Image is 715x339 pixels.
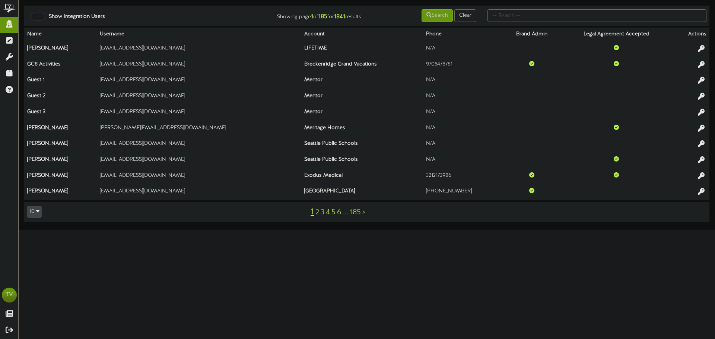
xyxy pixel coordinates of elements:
[423,28,503,41] th: Phone
[24,169,97,185] th: [PERSON_NAME]
[318,13,327,20] strong: 185
[503,28,561,41] th: Brand Admin
[423,105,503,121] td: N/A
[672,28,709,41] th: Actions
[423,73,503,89] td: N/A
[301,185,423,200] th: [GEOGRAPHIC_DATA]
[423,89,503,105] td: N/A
[337,208,341,217] a: 6
[487,9,706,22] input: -- Search --
[561,28,672,41] th: Legal Agreement Accepted
[2,288,17,303] div: TV
[315,208,319,217] a: 2
[97,185,301,200] td: [EMAIL_ADDRESS][DOMAIN_NAME]
[301,105,423,121] th: Mentor
[24,89,97,105] th: Guest 2
[24,185,97,200] th: [PERSON_NAME]
[97,89,301,105] td: [EMAIL_ADDRESS][DOMAIN_NAME]
[301,89,423,105] th: Mentor
[27,206,42,218] button: 10
[24,105,97,121] th: Guest 3
[422,9,453,22] button: Search
[343,208,349,217] a: ...
[43,13,105,20] label: Show Integration Users
[97,153,301,169] td: [EMAIL_ADDRESS][DOMAIN_NAME]
[423,185,503,200] td: [PHONE_NUMBER]
[326,208,330,217] a: 4
[24,41,97,57] th: [PERSON_NAME]
[301,41,423,57] th: LIFETIME
[24,137,97,153] th: [PERSON_NAME]
[97,169,301,185] td: [EMAIL_ADDRESS][DOMAIN_NAME]
[311,207,314,217] a: 1
[301,57,423,73] th: Breckenridge Grand Vacations
[321,208,324,217] a: 3
[423,169,503,185] td: 3212173986
[24,153,97,169] th: [PERSON_NAME]
[24,121,97,137] th: [PERSON_NAME]
[362,208,365,217] a: >
[97,28,301,41] th: Username
[350,208,361,217] a: 185
[24,57,97,73] th: GC8 Activities
[423,57,503,73] td: 9705478781
[423,137,503,153] td: N/A
[97,73,301,89] td: [EMAIL_ADDRESS][DOMAIN_NAME]
[24,73,97,89] th: Guest 1
[97,121,301,137] td: [PERSON_NAME][EMAIL_ADDRESS][DOMAIN_NAME]
[423,41,503,57] td: N/A
[301,121,423,137] th: Meritage Homes
[301,28,423,41] th: Account
[24,28,97,41] th: Name
[97,137,301,153] td: [EMAIL_ADDRESS][DOMAIN_NAME]
[97,105,301,121] td: [EMAIL_ADDRESS][DOMAIN_NAME]
[97,41,301,57] td: [EMAIL_ADDRESS][DOMAIN_NAME]
[454,9,476,22] button: Clear
[301,153,423,169] th: Seattle Public Schools
[301,169,423,185] th: Exodus Medical
[252,9,367,21] div: Showing page of for results
[301,137,423,153] th: Seattle Public Schools
[97,57,301,73] td: [EMAIL_ADDRESS][DOMAIN_NAME]
[331,208,336,217] a: 5
[311,13,313,20] strong: 1
[334,13,345,20] strong: 1841
[301,73,423,89] th: Mentor
[423,153,503,169] td: N/A
[423,121,503,137] td: N/A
